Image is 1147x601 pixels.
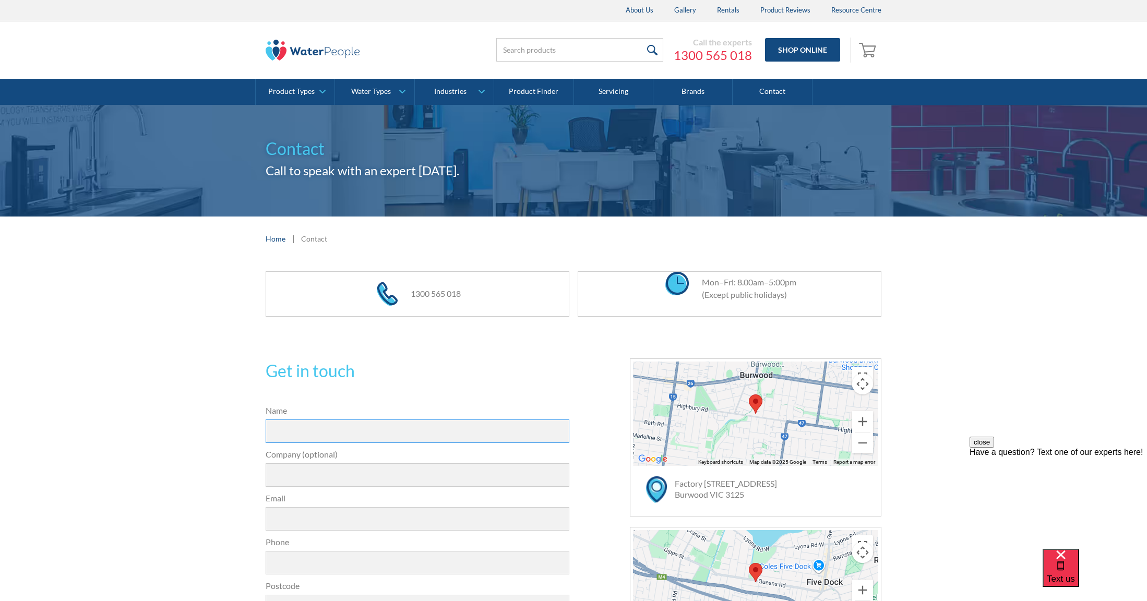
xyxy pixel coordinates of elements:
a: Product Finder [494,79,573,105]
div: Industries [434,87,467,96]
button: Map camera controls [852,542,873,563]
button: Toggle fullscreen view [852,367,873,388]
a: Brands [653,79,733,105]
h2: Call to speak with an expert [DATE]. [266,161,881,180]
div: Water Types [351,87,391,96]
a: Shop Online [765,38,840,62]
label: Company (optional) [266,448,569,461]
div: Map pin [749,563,762,582]
button: Zoom in [852,580,873,600]
button: Zoom out [852,432,873,453]
div: Product Types [268,87,315,96]
iframe: podium webchat widget bubble [1043,549,1147,601]
a: Home [266,233,285,244]
div: | [291,232,296,245]
label: Name [266,404,569,417]
label: Postcode [266,580,569,592]
div: Map pin [749,394,762,414]
img: shopping cart [859,41,879,58]
a: Contact [733,79,812,105]
img: phone icon [377,282,398,306]
a: 1300 565 018 [411,289,461,298]
a: Water Types [335,79,414,105]
a: Product Types [256,79,334,105]
a: Open empty cart [856,38,881,63]
div: Mon–Fri: 8.00am–5:00pm (Except public holidays) [691,276,796,301]
a: Report a map error [833,459,875,465]
a: Servicing [574,79,653,105]
h2: Get in touch [266,358,569,383]
a: Industries [415,79,494,105]
div: Call the experts [674,37,752,47]
a: 1300 565 018 [674,47,752,63]
a: Factory [STREET_ADDRESS]Burwood VIC 3125 [675,478,777,499]
iframe: podium webchat widget prompt [970,437,1147,562]
div: Contact [301,233,327,244]
button: Map camera controls [852,374,873,394]
img: The Water People [266,40,360,61]
label: Email [266,492,569,504]
a: Open this area in Google Maps (opens a new window) [636,452,670,466]
h1: Contact [266,136,881,161]
label: Phone [266,536,569,548]
img: clock icon [665,272,689,295]
button: Zoom in [852,411,873,432]
span: Map data ©2025 Google [749,459,806,465]
input: Search products [496,38,663,62]
button: Keyboard shortcuts [698,459,743,466]
img: map marker icon [646,476,667,503]
a: Terms [813,459,827,465]
button: Toggle fullscreen view [852,535,873,556]
img: Google [636,452,670,466]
